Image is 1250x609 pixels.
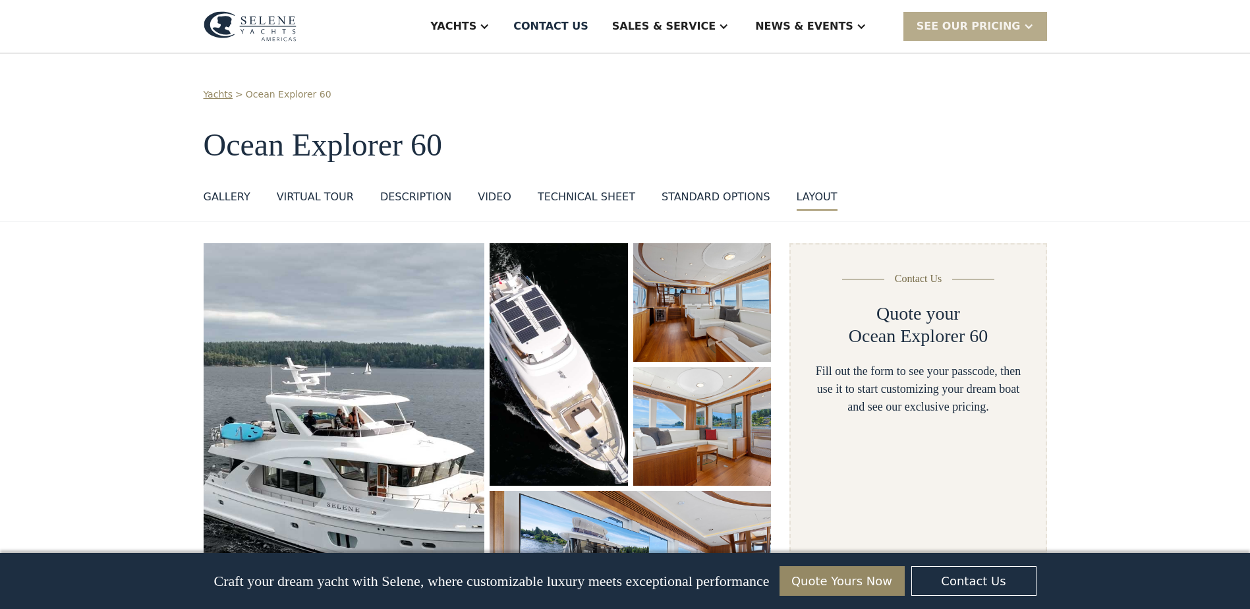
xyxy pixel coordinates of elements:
a: VIRTUAL TOUR [277,189,354,211]
div: Yachts [430,18,476,34]
a: GALLERY [204,189,250,211]
div: layout [797,189,838,205]
a: Technical sheet [538,189,635,211]
div: VIDEO [478,189,511,205]
h2: Quote your [876,303,960,325]
a: Yachts [204,88,233,101]
div: VIRTUAL TOUR [277,189,354,205]
h2: Ocean Explorer 60 [849,325,988,347]
a: open lightbox [490,243,627,486]
a: open lightbox [633,367,772,486]
div: DESCRIPTION [380,189,451,205]
img: logo [204,11,297,42]
div: SEE Our Pricing [903,12,1047,40]
a: standard options [662,189,770,211]
a: Contact Us [911,566,1037,596]
a: layout [797,189,838,211]
div: standard options [662,189,770,205]
div: Fill out the form to see your passcode, then use it to start customizing your dream boat and see ... [812,362,1024,416]
div: SEE Our Pricing [917,18,1021,34]
div: Contact US [513,18,588,34]
div: Technical sheet [538,189,635,205]
div: GALLERY [204,189,250,205]
a: VIDEO [478,189,511,211]
a: open lightbox [633,243,772,362]
p: Craft your dream yacht with Selene, where customizable luxury meets exceptional performance [213,573,769,590]
h1: Ocean Explorer 60 [204,128,1047,163]
div: News & EVENTS [755,18,853,34]
div: > [235,88,243,101]
a: DESCRIPTION [380,189,451,211]
div: Sales & Service [612,18,716,34]
a: Ocean Explorer 60 [246,88,331,101]
a: Quote Yours Now [780,566,905,596]
div: Contact Us [895,271,942,287]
